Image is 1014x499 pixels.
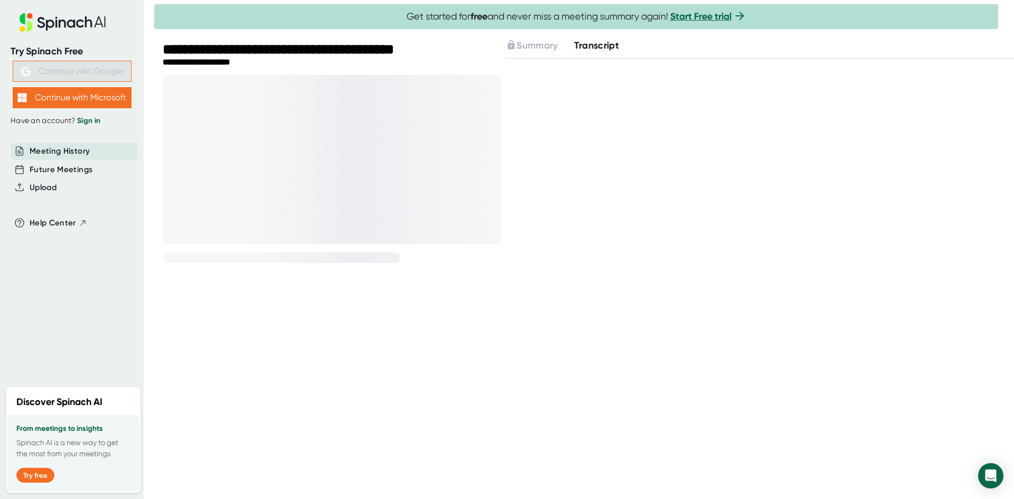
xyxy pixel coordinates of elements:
[11,45,133,58] div: Try Spinach Free
[21,67,31,76] img: Aehbyd4JwY73AAAAAElFTkSuQmCC
[506,39,558,53] button: Summary
[574,39,619,53] button: Transcript
[978,463,1003,488] div: Open Intercom Messenger
[77,116,100,125] a: Sign in
[16,425,130,433] h3: From meetings to insights
[670,11,731,22] a: Start Free trial
[506,39,574,53] div: Upgrade to access
[574,40,619,51] span: Transcript
[30,217,87,229] button: Help Center
[13,87,132,108] button: Continue with Microsoft
[30,145,90,157] button: Meeting History
[11,116,133,126] div: Have an account?
[30,164,92,176] button: Future Meetings
[16,437,130,459] p: Spinach AI is a new way to get the most from your meetings
[471,11,487,22] b: free
[407,11,746,23] span: Get started for and never miss a meeting summary again!
[13,61,132,82] button: Continue with Google
[30,182,57,194] button: Upload
[517,40,558,51] span: Summary
[16,468,54,483] button: Try free
[16,395,102,409] h2: Discover Spinach AI
[30,217,76,229] span: Help Center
